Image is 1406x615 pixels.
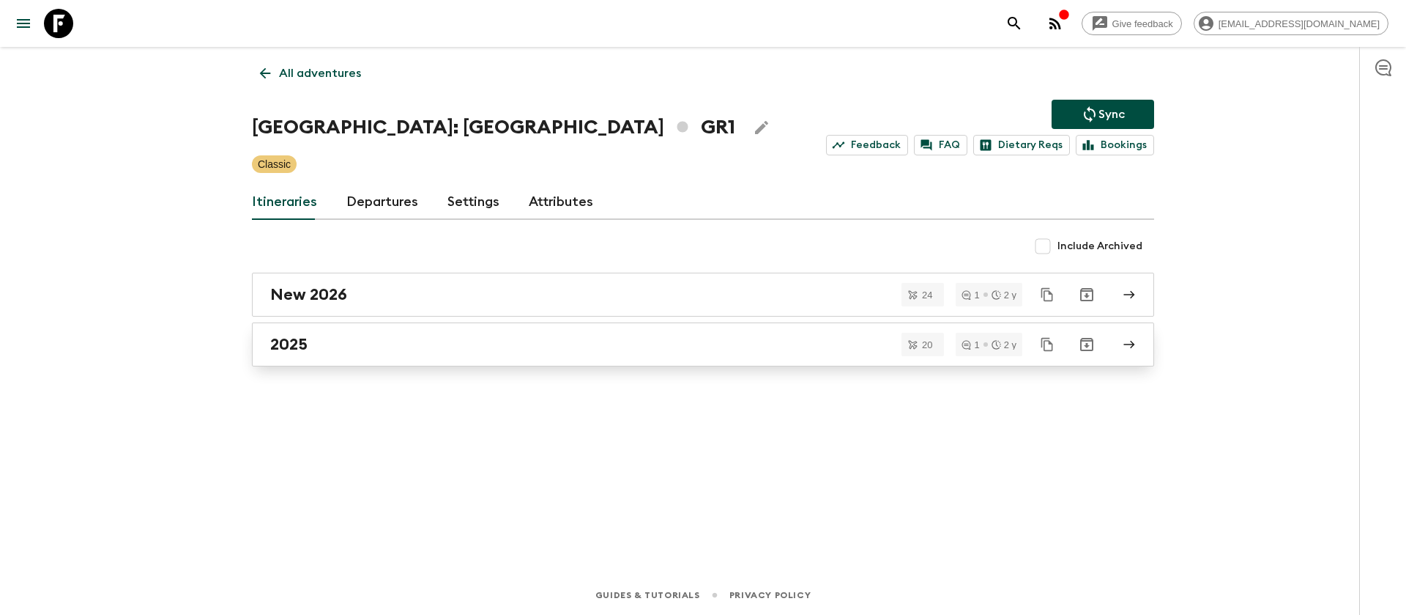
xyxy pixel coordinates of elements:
[1072,330,1101,359] button: Archive
[1000,9,1029,38] button: search adventures
[992,290,1016,300] div: 2 y
[1194,12,1388,35] div: [EMAIL_ADDRESS][DOMAIN_NAME]
[1076,135,1154,155] a: Bookings
[279,65,361,82] p: All adventures
[992,340,1016,350] div: 2 y
[252,323,1154,367] a: 2025
[729,587,811,603] a: Privacy Policy
[529,185,593,220] a: Attributes
[346,185,418,220] a: Departures
[595,587,700,603] a: Guides & Tutorials
[747,113,776,142] button: Edit Adventure Title
[1034,331,1060,358] button: Duplicate
[9,9,38,38] button: menu
[913,290,941,300] span: 24
[258,157,291,172] p: Classic
[252,113,735,142] h1: [GEOGRAPHIC_DATA]: [GEOGRAPHIC_DATA] GR1
[1210,18,1388,29] span: [EMAIL_ADDRESS][DOMAIN_NAME]
[252,59,369,88] a: All adventures
[973,135,1070,155] a: Dietary Reqs
[252,273,1154,317] a: New 2026
[447,185,499,220] a: Settings
[1082,12,1182,35] a: Give feedback
[914,135,967,155] a: FAQ
[961,290,979,300] div: 1
[961,340,979,350] div: 1
[826,135,908,155] a: Feedback
[1098,106,1125,123] p: Sync
[270,335,308,354] h2: 2025
[270,285,347,304] h2: New 2026
[913,340,941,350] span: 20
[1034,281,1060,308] button: Duplicate
[1052,100,1154,129] button: Sync adventure departures to the booking engine
[252,185,317,220] a: Itineraries
[1057,239,1142,254] span: Include Archived
[1104,18,1181,29] span: Give feedback
[1072,280,1101,309] button: Archive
